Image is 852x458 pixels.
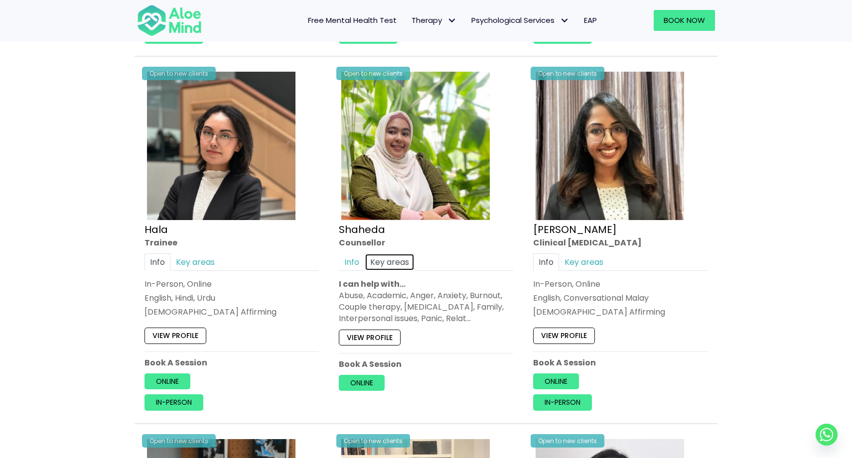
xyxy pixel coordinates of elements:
div: Trainee [144,237,319,248]
div: Counsellor [339,237,513,248]
span: Psychological Services [471,15,569,25]
a: Info [144,253,170,271]
div: Open to new clients [531,434,604,448]
p: I can help with… [339,278,513,290]
a: View profile [339,330,401,345]
div: Abuse, Academic, Anger, Anxiety, Burnout, Couple therapy, [MEDICAL_DATA], Family, Interpersonal i... [339,290,513,325]
a: Key areas [559,253,609,271]
a: Online [144,373,190,389]
a: View profile [533,328,595,344]
span: Book Now [664,15,705,25]
a: Hala [144,223,168,236]
p: Book A Session [339,358,513,370]
a: TherapyTherapy: submenu [404,10,464,31]
a: Online [339,375,385,391]
img: croped-Anita_Profile-photo-300×300 [536,72,684,220]
span: EAP [584,15,597,25]
a: Book Now [654,10,715,31]
a: Online [533,373,579,389]
img: Shaheda Counsellor [341,72,490,220]
div: Open to new clients [336,434,410,448]
img: Hala [147,72,295,220]
p: Book A Session [144,357,319,368]
span: Therapy [412,15,456,25]
span: Therapy: submenu [444,13,459,28]
a: Psychological ServicesPsychological Services: submenu [464,10,576,31]
a: In-person [533,395,592,411]
img: Aloe mind Logo [137,4,202,37]
a: Key areas [365,253,415,271]
a: In-person [144,395,203,411]
a: In-person [533,27,592,43]
a: Key areas [170,253,220,271]
div: Clinical [MEDICAL_DATA] [533,237,708,248]
div: [DEMOGRAPHIC_DATA] Affirming [144,307,319,318]
span: Psychological Services: submenu [557,13,571,28]
a: In-person [339,27,398,43]
p: English, Conversational Malay [533,292,708,304]
p: Book A Session [533,357,708,368]
div: Open to new clients [336,67,410,80]
a: View profile [144,328,206,344]
a: In-person [144,27,203,43]
p: English, Hindi, Urdu [144,292,319,304]
span: Free Mental Health Test [308,15,397,25]
a: Whatsapp [816,424,838,446]
nav: Menu [215,10,604,31]
div: Open to new clients [142,434,216,448]
a: [PERSON_NAME] [533,223,617,236]
a: EAP [576,10,604,31]
div: In-Person, Online [533,278,708,290]
div: In-Person, Online [144,278,319,290]
div: [DEMOGRAPHIC_DATA] Affirming [533,307,708,318]
div: Open to new clients [531,67,604,80]
div: Open to new clients [142,67,216,80]
a: Free Mental Health Test [300,10,404,31]
a: Info [533,253,559,271]
a: Shaheda [339,223,385,236]
a: Info [339,253,365,271]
